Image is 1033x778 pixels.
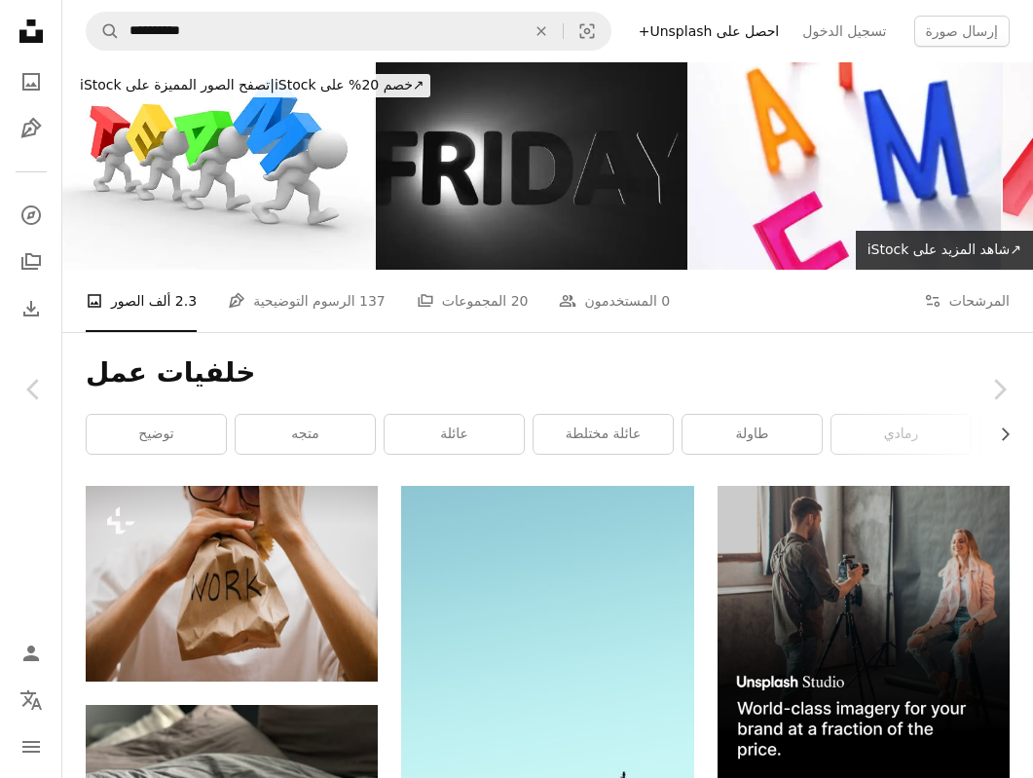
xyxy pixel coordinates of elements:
button: قائمة طعام [12,727,51,766]
font: 20 [511,293,529,309]
a: طاولة [683,415,822,454]
font: تصفح الصور المميزة على iStock [80,77,270,93]
font: المستخدمون [584,293,656,309]
font: الرسوم التوضيحية [253,293,354,309]
a: التالي [965,296,1033,483]
a: يستكشف [12,196,51,235]
a: شاهد المزيد على iStock↗ [856,231,1033,270]
a: عائلة مختلطة [534,415,673,454]
font: توضيح [138,426,173,441]
a: رمادي [831,415,971,454]
button: إرسال صورة [914,16,1010,47]
font: رمادي [884,426,919,441]
button: البحث في Unsplash [87,13,120,50]
a: سجل التنزيل [12,289,51,328]
img: رجل يستخدم كيسًا ورقيًا مكتوبًا عليه "عمل". [86,486,378,681]
a: تسجيل الدخول [791,16,898,47]
font: عائلة مختلطة [566,426,642,441]
font: المرشحات [949,293,1010,309]
font: المجموعات [442,293,506,309]
font: 0 [661,293,670,309]
font: عائلة [440,426,468,441]
font: إرسال صورة [926,23,998,39]
a: عائلة [385,415,524,454]
font: خلفيات عمل [86,356,255,389]
button: لغة [12,681,51,720]
a: متجه [236,415,375,454]
font: متجه [291,426,318,441]
a: توضيح [87,415,226,454]
font: خصم 20% على iStock [275,77,413,93]
a: احصل على Unsplash+ [627,16,792,47]
a: الرسوم التوضيحية [12,109,51,148]
a: المستخدمون 0 [559,270,670,332]
font: تسجيل الدخول [802,23,886,39]
font: شاهد المزيد على iStock [867,241,1011,257]
img: العمل الجماعي [62,62,374,270]
a: المجموعات [12,242,51,281]
font: | [270,77,275,93]
button: المرشحات [924,270,1010,332]
font: احصل على Unsplash+ [639,23,780,39]
a: الصور [12,62,51,101]
font: 137 [359,293,386,309]
font: ↗ [413,77,424,93]
a: رجل يستخدم كيسًا ورقيًا مكتوبًا عليه "عمل". [86,574,378,592]
button: واضح [520,13,563,50]
a: تصفح الصور المميزة على iStock|خصم 20% على iStock↗ [62,62,442,109]
font: ↗ [1010,241,1021,257]
a: المجموعات 20 [417,270,529,332]
img: file-1715651741414-859baba4300dimage [718,486,1010,778]
img: رسم توضيحي تجريدي للجمعة السوداء. نص في دائرة الضوء. [376,62,687,270]
form: البحث عن الصور المرئية في جميع أنحاء الموقع [86,12,611,51]
button: البحث البصري [564,13,610,50]
img: الحروف الأبجدية [689,62,1001,270]
a: الرسوم التوضيحية 137 [228,270,386,332]
a: تسجيل الدخول / التسجيل [12,634,51,673]
a: زوجان من الأشخاص يقفان على سطح المبنى [401,652,693,670]
font: طاولة [736,426,769,441]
